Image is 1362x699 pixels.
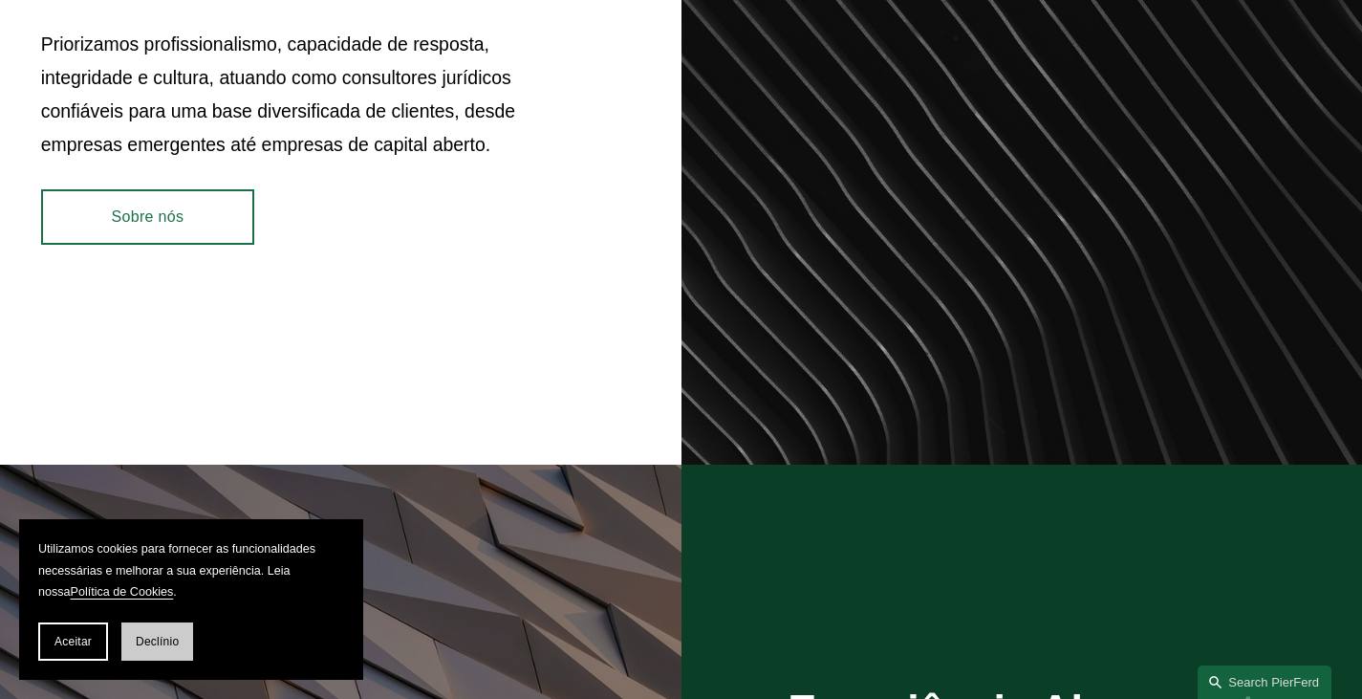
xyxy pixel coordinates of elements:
section: Banner de cookies [19,519,363,680]
font: Sobre nós [111,208,184,225]
font: Aceitar [54,635,92,648]
font: Utilizamos cookies para fornecer as funcionalidades necessárias e melhorar a sua experiência. Lei... [38,542,319,599]
a: Sobre nós [41,189,254,245]
button: Declínio [121,623,193,661]
font: Priorizamos profissionalismo, capacidade de resposta, integridade e cultura, atuando como consult... [41,33,521,155]
a: Política de Cookies [71,585,174,599]
button: Aceitar [38,623,108,661]
font: . [173,585,177,599]
font: Declínio [136,635,179,648]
